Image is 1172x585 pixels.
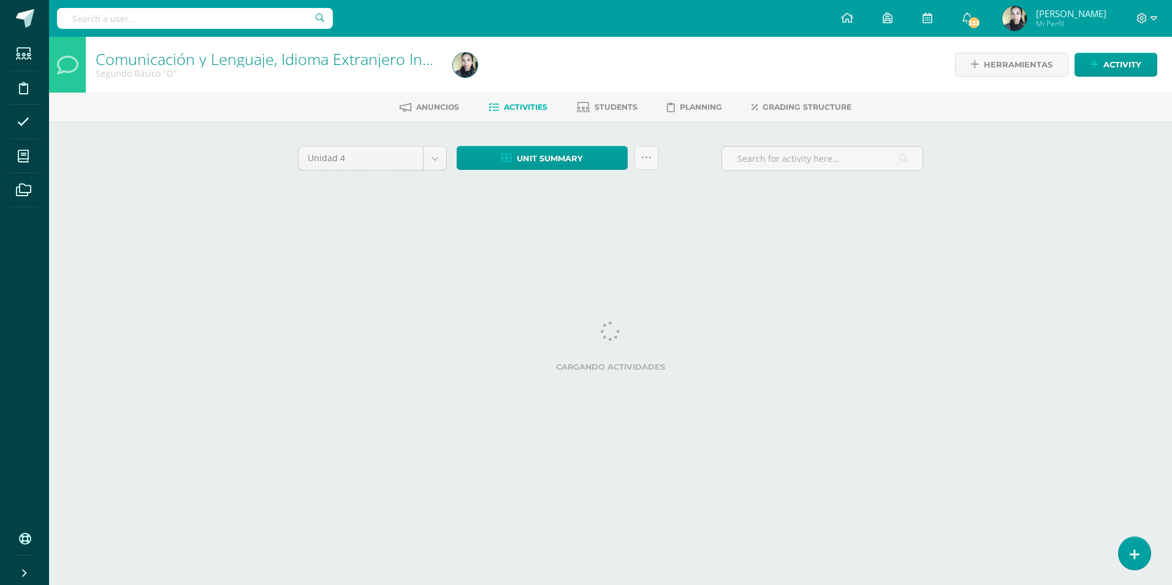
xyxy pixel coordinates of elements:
[680,102,722,112] span: Planning
[577,97,637,117] a: Students
[1036,7,1106,20] span: [PERSON_NAME]
[457,146,628,170] a: Unit summary
[955,53,1068,77] a: Herramientas
[763,102,851,112] span: Grading structure
[967,16,981,29] span: 233
[517,147,583,170] span: Unit summary
[984,53,1052,76] span: Herramientas
[752,97,851,117] a: Grading structure
[299,147,446,170] a: Unidad 4
[489,97,547,117] a: Activities
[96,67,438,79] div: Segundo Básico 'D'
[504,102,547,112] span: Activities
[1002,6,1027,31] img: 464bce3dffee38d2bb2667354865907a.png
[57,8,333,29] input: Search a user…
[667,97,722,117] a: Planning
[1103,53,1141,76] span: Activity
[96,48,450,69] a: Comunicación y Lenguaje, Idioma Extranjero Inglés
[298,362,923,372] label: Cargando actividades
[308,147,414,170] span: Unidad 4
[1075,53,1157,77] a: Activity
[722,147,923,170] input: Search for activity here…
[400,97,459,117] a: Anuncios
[595,102,637,112] span: Students
[416,102,459,112] span: Anuncios
[453,53,478,77] img: 464bce3dffee38d2bb2667354865907a.png
[96,50,438,67] h1: Comunicación y Lenguaje, Idioma Extranjero Inglés
[1036,18,1106,29] span: Mi Perfil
